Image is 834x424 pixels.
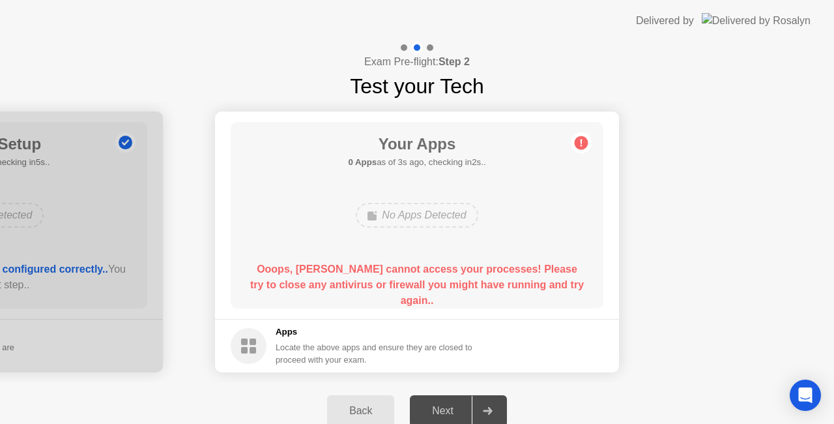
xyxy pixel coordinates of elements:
[250,264,584,306] b: Ooops, [PERSON_NAME] cannot access your processes! Please try to close any antivirus or firewall ...
[790,380,821,411] div: Open Intercom Messenger
[364,54,470,70] h4: Exam Pre-flight:
[350,70,484,102] h1: Test your Tech
[331,405,390,417] div: Back
[636,13,694,29] div: Delivered by
[439,56,470,67] b: Step 2
[348,156,485,169] h5: as of 3s ago, checking in2s..
[276,326,473,339] h5: Apps
[356,203,478,228] div: No Apps Detected
[348,157,377,167] b: 0 Apps
[348,132,485,156] h1: Your Apps
[414,405,472,417] div: Next
[276,341,473,366] div: Locate the above apps and ensure they are closed to proceed with your exam.
[702,13,811,28] img: Delivered by Rosalyn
